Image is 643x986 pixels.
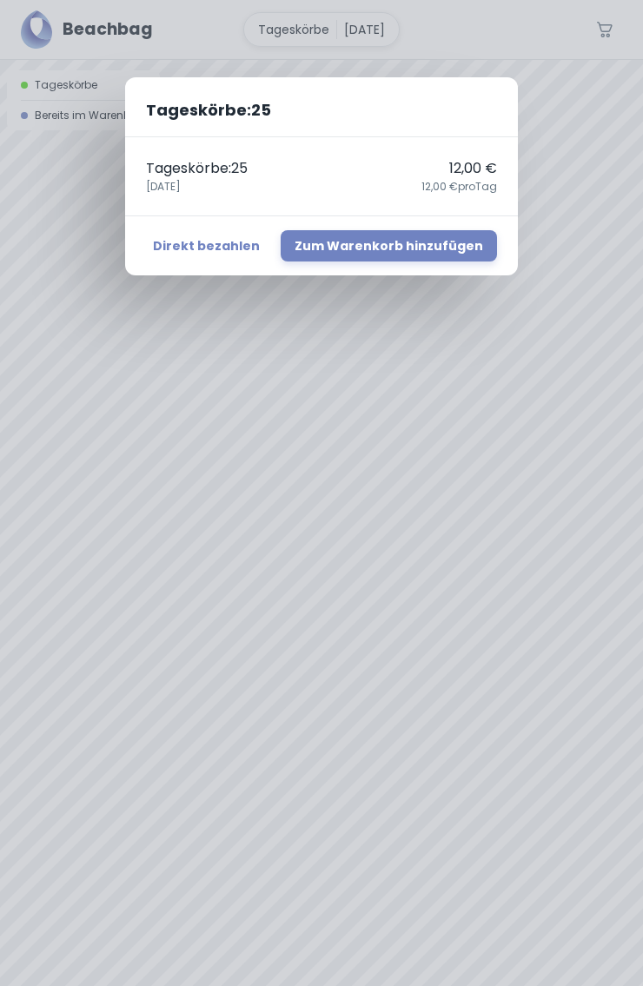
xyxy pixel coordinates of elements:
[281,230,497,261] button: Zum Warenkorb hinzufügen
[146,230,267,261] button: Direkt bezahlen
[146,179,181,195] span: [DATE]
[421,179,497,195] span: 12,00 € pro Tag
[449,158,497,179] p: 12,00 €
[146,158,248,179] p: Tageskörbe : 25
[125,77,518,137] h2: Tageskörbe : 25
